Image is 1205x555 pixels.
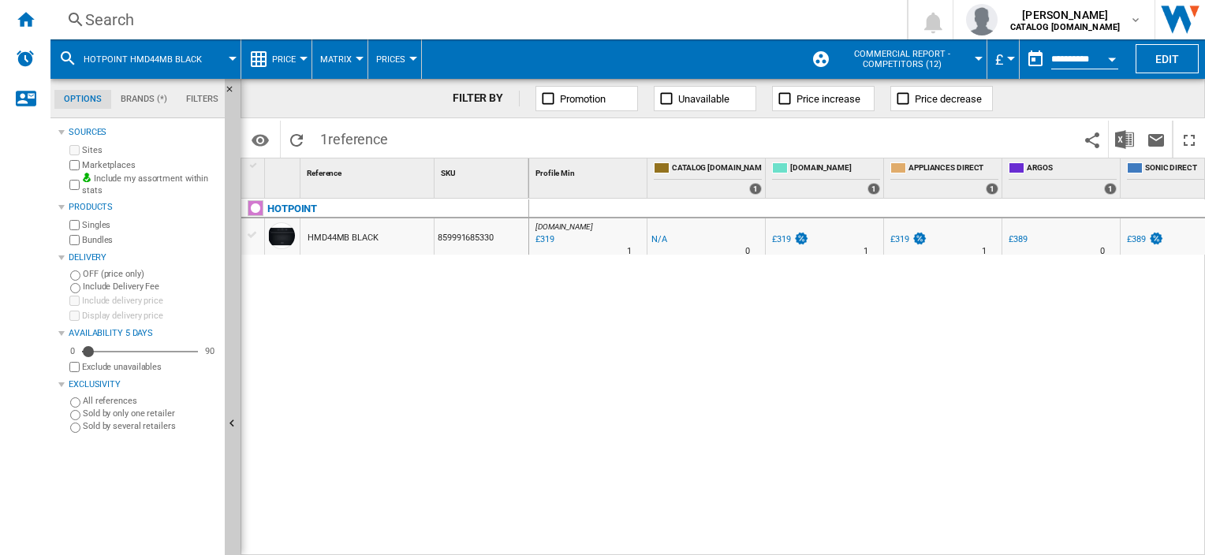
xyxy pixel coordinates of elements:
label: Marketplaces [82,159,218,171]
div: 0 [66,345,79,357]
div: £389 [1127,234,1146,244]
md-menu: Currency [987,39,1020,79]
label: All references [83,395,218,407]
img: promotionV3.png [793,232,809,245]
label: Bundles [82,234,218,246]
button: Unavailable [654,86,756,111]
md-tab-item: Filters [177,90,228,109]
md-tab-item: Options [54,90,111,109]
div: Delivery Time : 1 day [982,244,987,259]
span: Price increase [796,93,860,105]
div: 1 offers sold by APPLIANCES DIRECT [986,183,998,195]
div: Search [85,9,866,31]
input: Sold by several retailers [70,423,80,433]
div: Commercial Report - Competitors (12) [811,39,979,79]
div: £319 [890,234,909,244]
input: Include delivery price [69,296,80,306]
label: Sold by only one retailer [83,408,218,419]
span: [DOMAIN_NAME] [535,222,593,231]
button: Promotion [535,86,638,111]
div: Delivery Time : 1 day [864,244,868,259]
div: Reference Sort None [304,158,434,183]
span: Matrix [320,54,352,65]
div: Sources [69,126,218,139]
button: Options [244,125,276,154]
button: Reload [281,121,312,158]
button: Hide [225,79,244,107]
div: Profile Min Sort None [532,158,647,183]
div: Sort None [304,158,434,183]
md-slider: Availability [82,344,198,359]
label: OFF (price only) [83,268,218,280]
span: £ [995,51,1003,68]
div: 1 offers sold by CATALOG BEKO.UK [749,183,762,195]
div: Delivery [69,251,218,264]
button: Send this report by email [1140,121,1172,158]
span: Prices [376,54,405,65]
span: Commercial Report - Competitors (12) [833,49,971,69]
div: CATALOG [DOMAIN_NAME] 1 offers sold by CATALOG BEKO.UK [651,158,765,198]
input: Bundles [69,235,80,245]
span: SKU [441,169,456,177]
span: Price [272,54,296,65]
div: £389 [1009,234,1028,244]
div: Availability 5 Days [69,327,218,340]
div: SKU Sort None [438,158,528,183]
button: Download in Excel [1109,121,1140,158]
input: Sites [69,145,80,155]
div: Exclusivity [69,378,218,391]
div: FILTER BY [453,91,520,106]
div: Delivery Time : 0 day [745,244,750,259]
img: profile.jpg [966,4,998,35]
span: ARGOS [1027,162,1117,176]
span: reference [328,131,388,147]
input: All references [70,397,80,408]
div: Click to filter on that brand [267,199,317,218]
span: Unavailable [678,93,729,105]
button: HOTPOINT HMD44MB BLACK [84,39,218,79]
input: OFF (price only) [70,270,80,281]
b: CATALOG [DOMAIN_NAME] [1010,22,1120,32]
div: £319 [770,232,809,248]
div: 1 offers sold by ARGOS [1104,183,1117,195]
input: Include my assortment within stats [69,175,80,195]
div: [DOMAIN_NAME] 1 offers sold by AO.COM [769,158,883,198]
input: Include Delivery Fee [70,283,80,293]
span: CATALOG [DOMAIN_NAME] [672,162,762,176]
div: £389 [1006,232,1028,248]
label: Include my assortment within stats [82,173,218,197]
label: Include delivery price [82,295,218,307]
div: 1 offers sold by AO.COM [867,183,880,195]
label: Include Delivery Fee [83,281,218,292]
input: Display delivery price [69,362,80,372]
button: Price [272,39,304,79]
span: Profile Min [535,169,575,177]
div: HMD44MB BLACK [308,220,379,256]
md-tab-item: Brands (*) [111,90,177,109]
button: Commercial Report - Competitors (12) [833,39,979,79]
img: mysite-bg-18x18.png [82,173,91,182]
button: £ [995,39,1011,79]
button: Edit [1136,44,1199,73]
button: md-calendar [1020,43,1051,75]
div: Price [249,39,304,79]
input: Sold by only one retailer [70,410,80,420]
input: Singles [69,220,80,230]
div: Sort None [268,158,300,183]
div: Last updated : Monday, 15 September 2025 10:03 [533,232,554,248]
span: Promotion [560,93,606,105]
button: Open calendar [1098,43,1126,71]
button: Price increase [772,86,875,111]
div: 90 [201,345,218,357]
button: Prices [376,39,413,79]
button: Maximize [1173,121,1205,158]
img: promotionV3.png [912,232,927,245]
span: 1 [312,121,396,154]
span: Price decrease [915,93,982,105]
img: alerts-logo.svg [16,49,35,68]
button: Matrix [320,39,360,79]
span: [DOMAIN_NAME] [790,162,880,176]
